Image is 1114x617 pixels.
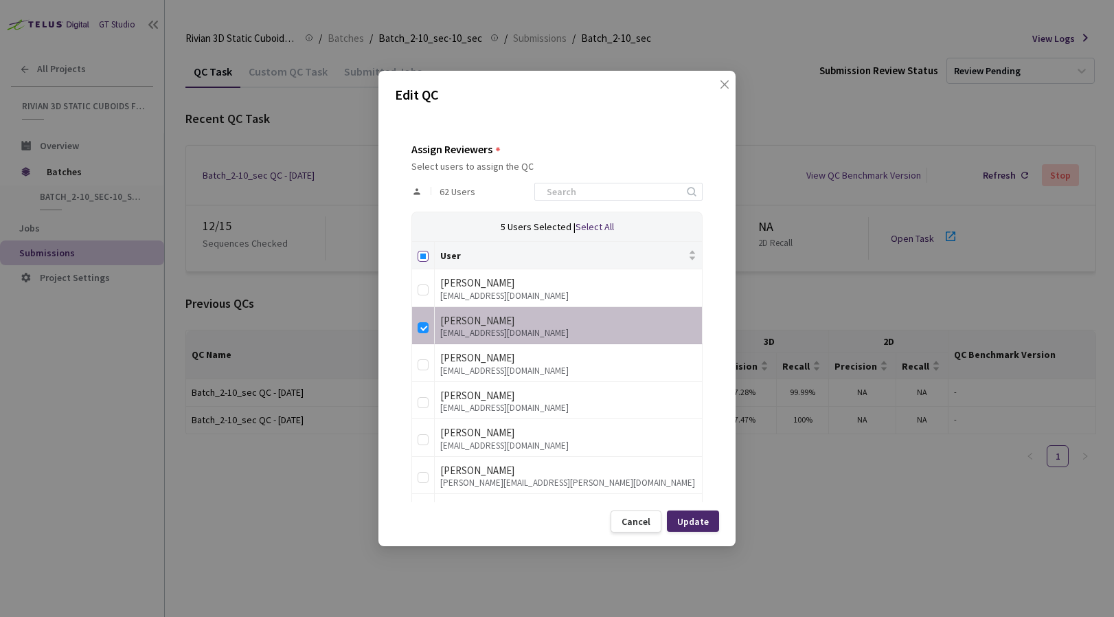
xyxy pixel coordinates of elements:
div: [EMAIL_ADDRESS][DOMAIN_NAME] [440,403,696,413]
div: [PERSON_NAME] [440,388,696,404]
button: Close [705,79,727,101]
div: [PERSON_NAME] [440,275,696,291]
div: Update [677,516,709,527]
div: [EMAIL_ADDRESS][DOMAIN_NAME] [440,291,696,301]
span: close [719,79,730,117]
div: [PERSON_NAME] [440,313,696,329]
span: Select All [576,221,614,233]
input: Search [538,183,685,200]
span: 62 Users [440,186,475,197]
div: Cancel [622,516,650,527]
div: Select users to assign the QC [411,161,703,172]
th: User [435,242,703,269]
span: 5 Users Selected | [501,221,576,233]
div: [EMAIL_ADDRESS][DOMAIN_NAME] [440,328,696,338]
div: [PERSON_NAME][EMAIL_ADDRESS][PERSON_NAME][DOMAIN_NAME] [440,478,696,488]
div: [EMAIL_ADDRESS][DOMAIN_NAME] [440,441,696,451]
p: Edit QC [395,85,719,105]
div: Assign Reviewers [411,143,492,155]
div: [PERSON_NAME] [440,462,696,479]
div: [PERSON_NAME] [440,500,696,516]
span: User [440,250,685,261]
div: [PERSON_NAME] [440,425,696,441]
div: [PERSON_NAME] [440,350,696,366]
div: [EMAIL_ADDRESS][DOMAIN_NAME] [440,366,696,376]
